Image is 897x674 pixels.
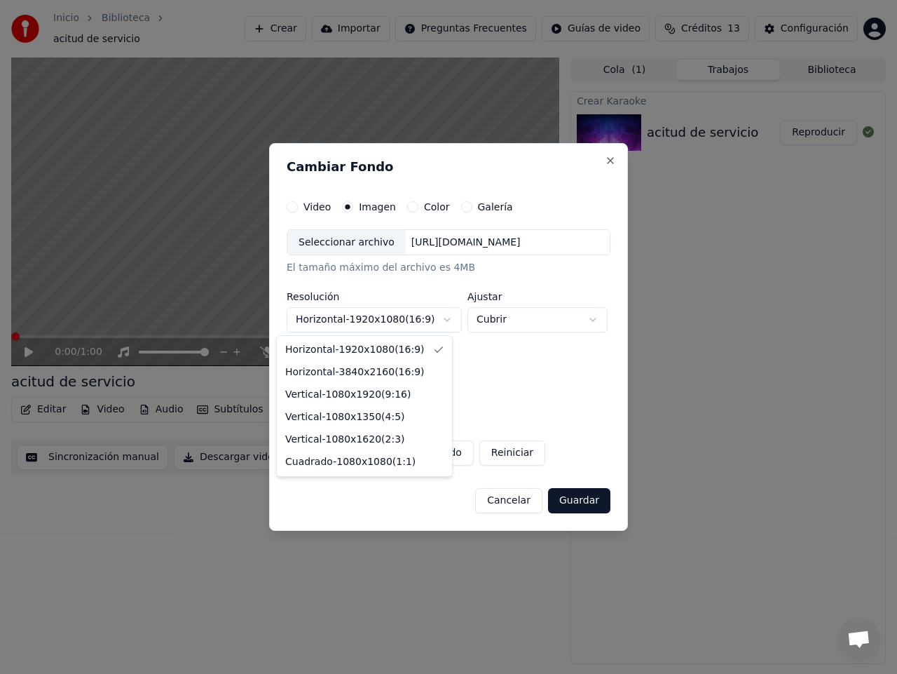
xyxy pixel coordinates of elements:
[285,388,411,402] div: Vertical - 1080 x 1920 ( 9 : 16 )
[285,343,425,357] div: Horizontal - 1920 x 1080 ( 16 : 9 )
[285,433,405,447] div: Vertical - 1080 x 1620 ( 2 : 3 )
[285,410,405,424] div: Vertical - 1080 x 1350 ( 4 : 5 )
[285,455,416,469] div: Cuadrado - 1080 x 1080 ( 1 : 1 )
[285,365,425,379] div: Horizontal - 3840 x 2160 ( 16 : 9 )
